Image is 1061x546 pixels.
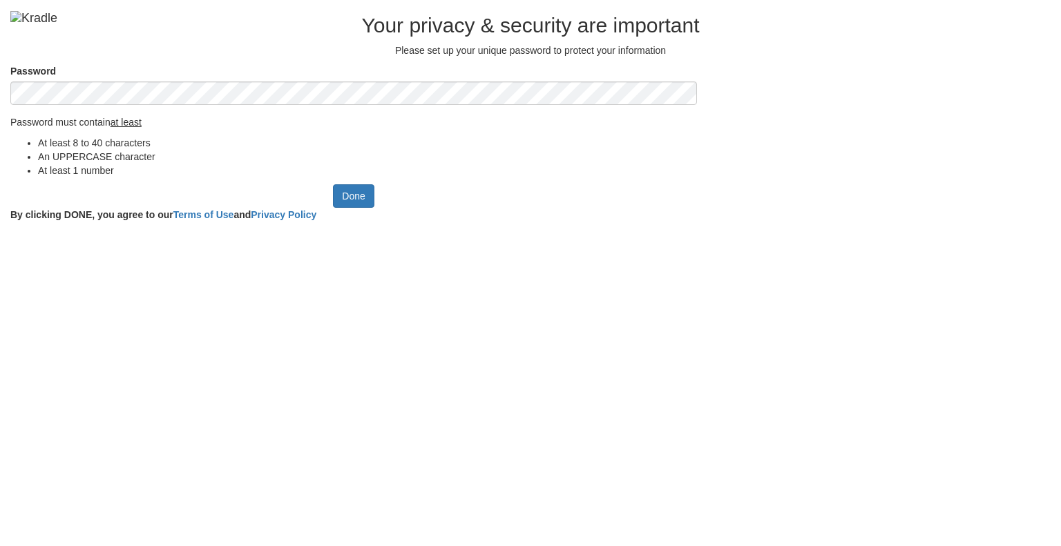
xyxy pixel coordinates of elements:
[10,43,1051,57] p: Please set up your unique password to protect your information
[333,184,374,208] input: Done
[10,115,697,129] p: Password must contain
[111,117,142,128] u: at least
[38,136,697,150] li: At least 8 to 40 characters
[10,64,56,78] label: Password
[38,150,697,164] li: An UPPERCASE character
[38,164,697,177] li: At least 1 number
[251,209,316,220] a: Privacy Policy
[173,209,234,220] a: Terms of Use
[10,11,57,25] img: Kradle
[10,208,316,222] label: By clicking DONE, you agree to our and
